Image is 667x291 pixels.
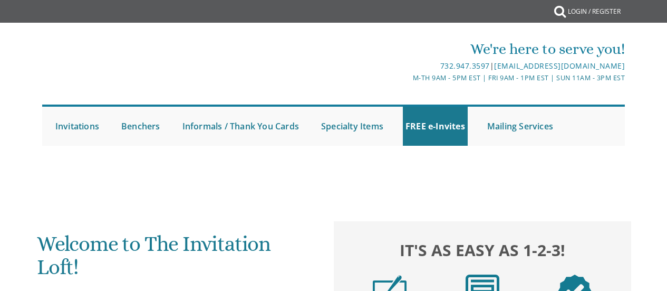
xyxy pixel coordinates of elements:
a: Specialty Items [318,107,386,146]
div: We're here to serve you! [237,39,625,60]
a: 732.947.3597 [440,61,490,71]
h1: Welcome to The Invitation Loft! [37,232,315,287]
div: M-Th 9am - 5pm EST | Fri 9am - 1pm EST | Sun 11am - 3pm EST [237,72,625,83]
a: FREE e-Invites [403,107,468,146]
h2: It's as easy as 1-2-3! [343,238,621,261]
a: Informals / Thank You Cards [180,107,302,146]
a: Benchers [119,107,163,146]
a: Invitations [53,107,102,146]
div: | [237,60,625,72]
a: Mailing Services [485,107,556,146]
a: [EMAIL_ADDRESS][DOMAIN_NAME] [494,61,625,71]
